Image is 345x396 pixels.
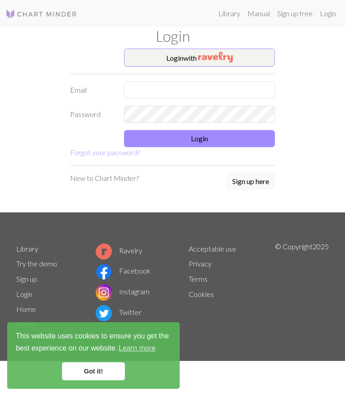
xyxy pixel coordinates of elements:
a: Instagram [96,287,150,296]
a: Cookies [189,290,214,298]
img: Instagram logo [96,284,112,301]
a: Terms [189,274,208,283]
a: Twitter [96,308,142,316]
div: cookieconsent [7,322,180,389]
a: Sign up [16,274,37,283]
span: This website uses cookies to ensure you get the best experience on our website. [16,331,171,355]
p: New to Chart Minder? [70,173,139,184]
label: Email [65,81,119,99]
a: Sign up free [274,4,316,22]
img: Ravelry [198,52,233,63]
a: Library [16,244,38,253]
img: Twitter logo [96,305,112,321]
button: Login [124,130,275,147]
label: Password [65,106,119,123]
a: Library [215,4,244,22]
a: About [16,320,35,328]
a: Forgot your password? [70,148,140,157]
a: Manual [244,4,274,22]
a: learn more about cookies [117,342,157,355]
img: Logo [5,9,77,19]
a: Home [16,305,36,313]
a: Login [16,290,32,298]
a: Sign up here [226,173,275,191]
a: Facebook [96,266,150,275]
img: Facebook logo [96,264,112,280]
a: Privacy [189,259,212,268]
a: Ravelry [96,246,142,255]
h1: Login [11,27,334,45]
img: Ravelry logo [96,243,112,260]
a: Login [316,4,340,22]
p: © Copyright 2025 [275,241,329,332]
a: Try the demo [16,259,57,268]
button: Loginwith [124,49,275,67]
button: Sign up here [226,173,275,190]
a: dismiss cookie message [62,362,125,380]
a: Acceptable use [189,244,236,253]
